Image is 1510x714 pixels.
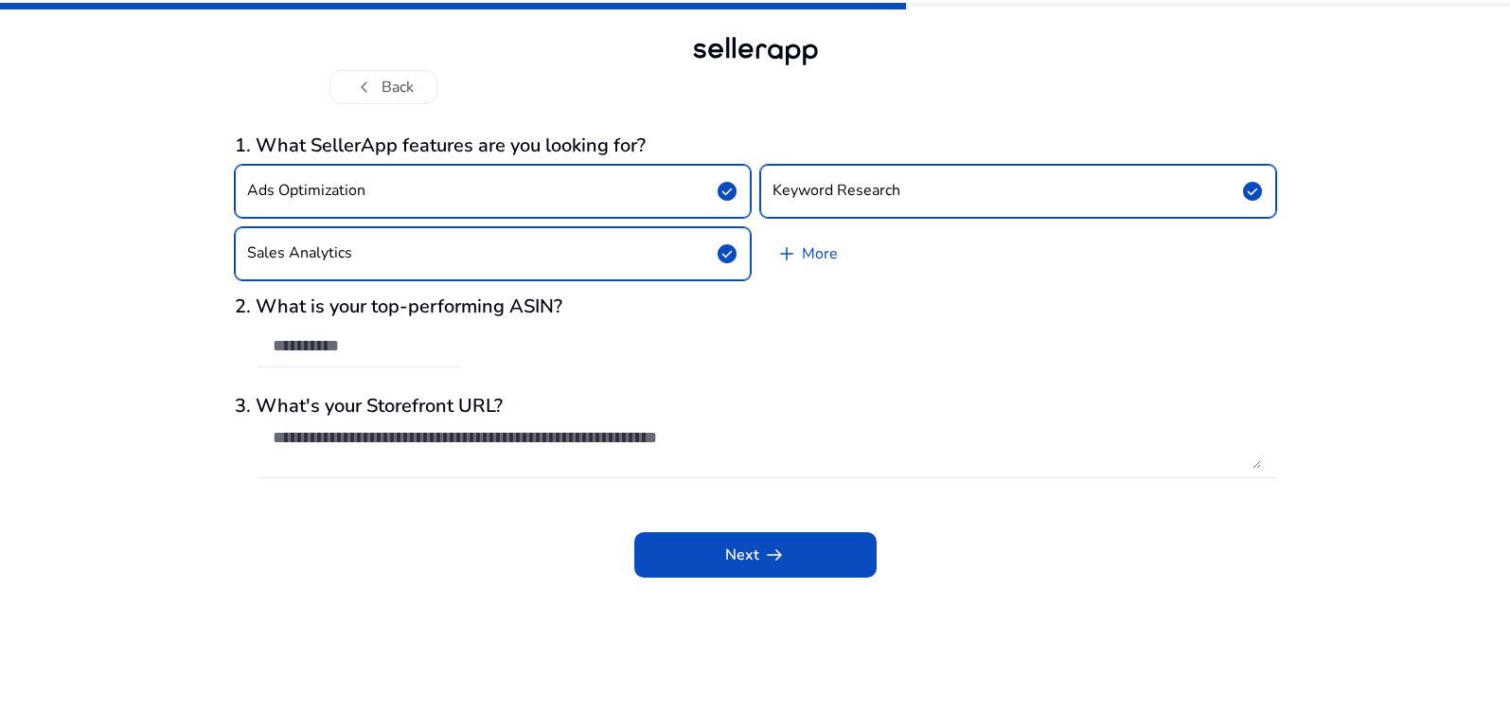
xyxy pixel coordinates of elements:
h3: 3. What's your Storefront URL? [235,395,1276,418]
span: check_circle [716,180,738,203]
h4: Keyword Research [773,182,900,200]
span: add [775,242,798,265]
h4: Sales Analytics [247,244,352,262]
h4: Ads Optimization [247,182,365,200]
span: chevron_left [353,76,376,98]
span: arrow_right_alt [763,544,786,566]
span: check_circle [716,242,738,265]
a: More [760,227,853,280]
button: Ads Optimizationcheck_circle [235,165,751,218]
h3: 2. What is your top-performing ASIN? [235,295,1276,318]
button: Nextarrow_right_alt [634,532,877,578]
h3: 1. What SellerApp features are you looking for? [235,134,1276,157]
span: Next [725,544,786,566]
button: Sales Analyticscheck_circle [235,227,751,280]
button: chevron_leftBack [329,70,437,104]
span: check_circle [1241,180,1264,203]
button: Keyword Researchcheck_circle [760,165,1276,218]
